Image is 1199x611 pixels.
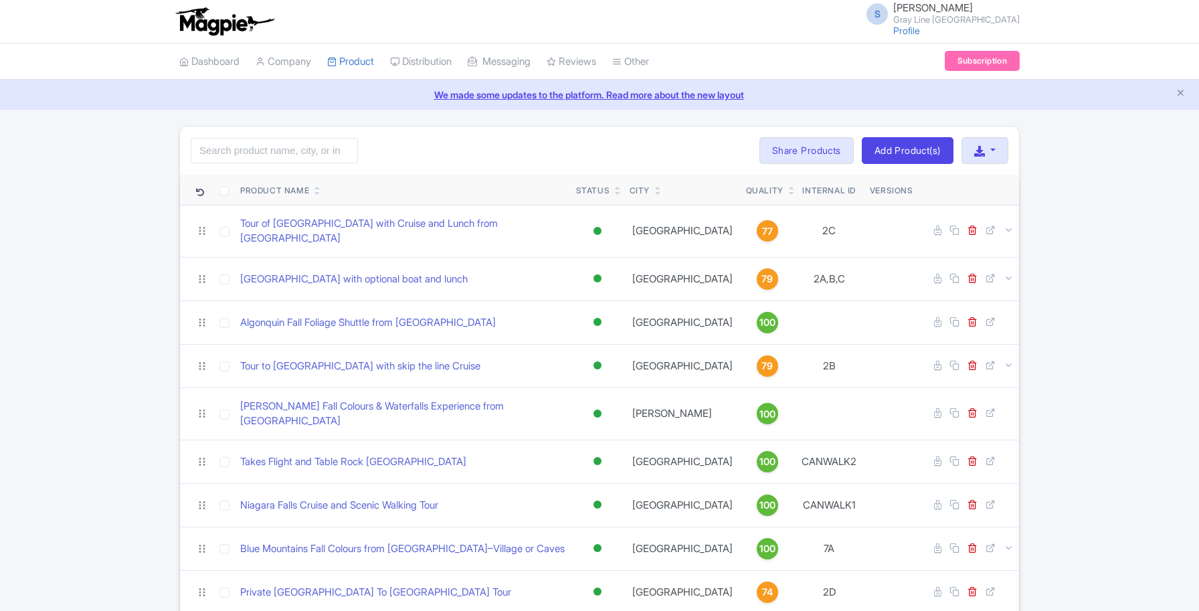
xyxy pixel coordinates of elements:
[746,403,789,424] a: 100
[191,138,358,163] input: Search product name, city, or interal id
[468,43,531,80] a: Messaging
[945,51,1020,71] a: Subscription
[893,15,1020,24] small: Gray Line [GEOGRAPHIC_DATA]
[240,399,565,429] a: [PERSON_NAME] Fall Colours & Waterfalls Experience from [GEOGRAPHIC_DATA]
[1176,86,1186,102] button: Close announcement
[794,344,864,387] td: 2B
[746,312,789,333] a: 100
[240,585,511,600] a: Private [GEOGRAPHIC_DATA] To [GEOGRAPHIC_DATA] Tour
[762,224,773,239] span: 77
[746,495,789,516] a: 100
[624,257,741,300] td: [GEOGRAPHIC_DATA]
[179,43,240,80] a: Dashboard
[762,585,773,600] span: 74
[576,185,610,197] div: Status
[591,404,604,424] div: Active
[624,344,741,387] td: [GEOGRAPHIC_DATA]
[240,272,468,287] a: [GEOGRAPHIC_DATA] with optional boat and lunch
[759,315,775,330] span: 100
[893,1,973,14] span: [PERSON_NAME]
[240,185,309,197] div: Product Name
[794,257,864,300] td: 2A,B,C
[390,43,452,80] a: Distribution
[591,452,604,471] div: Active
[624,205,741,257] td: [GEOGRAPHIC_DATA]
[591,222,604,241] div: Active
[547,43,596,80] a: Reviews
[240,216,565,246] a: Tour of [GEOGRAPHIC_DATA] with Cruise and Lunch from [GEOGRAPHIC_DATA]
[591,269,604,288] div: Active
[794,483,864,527] td: CANWALK1
[866,3,888,25] span: S
[761,272,773,286] span: 79
[8,88,1191,102] a: We made some updates to the platform. Read more about the new layout
[624,387,741,440] td: [PERSON_NAME]
[746,220,789,242] a: 77
[240,498,438,513] a: Niagara Falls Cruise and Scenic Walking Tour
[591,582,604,602] div: Active
[624,300,741,344] td: [GEOGRAPHIC_DATA]
[761,359,773,373] span: 79
[746,538,789,559] a: 100
[256,43,311,80] a: Company
[864,175,919,205] th: Versions
[612,43,649,80] a: Other
[746,185,783,197] div: Quality
[759,498,775,513] span: 100
[862,137,953,164] a: Add Product(s)
[858,3,1020,24] a: S [PERSON_NAME] Gray Line [GEOGRAPHIC_DATA]
[746,451,789,472] a: 100
[240,454,466,470] a: Takes Flight and Table Rock [GEOGRAPHIC_DATA]
[759,541,775,556] span: 100
[624,440,741,483] td: [GEOGRAPHIC_DATA]
[794,205,864,257] td: 2C
[794,175,864,205] th: Internal ID
[327,43,374,80] a: Product
[746,268,789,290] a: 79
[240,359,480,374] a: Tour to [GEOGRAPHIC_DATA] with skip the line Cruise
[591,495,604,515] div: Active
[240,315,496,331] a: Algonquin Fall Foliage Shuttle from [GEOGRAPHIC_DATA]
[591,539,604,558] div: Active
[746,582,789,603] a: 74
[591,356,604,375] div: Active
[240,541,565,557] a: Blue Mountains Fall Colours from [GEOGRAPHIC_DATA]–Village or Caves
[759,137,854,164] a: Share Products
[759,407,775,422] span: 100
[173,7,276,36] img: logo-ab69f6fb50320c5b225c76a69d11143b.png
[794,527,864,570] td: 7A
[630,185,650,197] div: City
[794,440,864,483] td: CANWALK2
[591,313,604,332] div: Active
[746,355,789,377] a: 79
[624,483,741,527] td: [GEOGRAPHIC_DATA]
[624,527,741,570] td: [GEOGRAPHIC_DATA]
[893,25,920,36] a: Profile
[759,454,775,469] span: 100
